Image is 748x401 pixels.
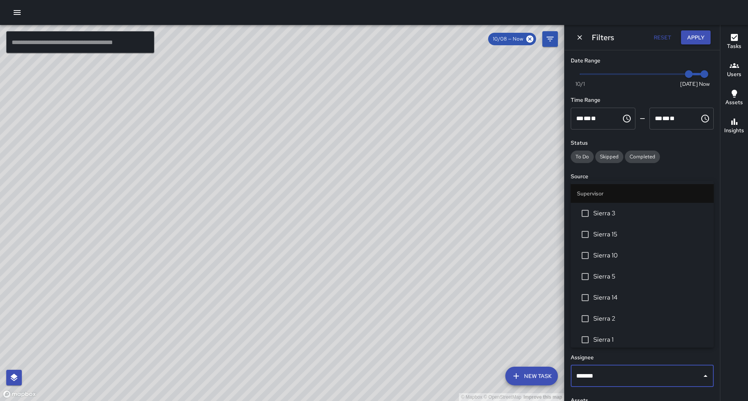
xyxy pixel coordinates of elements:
[576,115,584,121] span: Hours
[720,56,748,84] button: Users
[488,33,536,45] div: 10/08 — Now
[575,80,585,88] span: 10/1
[505,367,558,385] button: New Task
[571,139,714,147] h6: Status
[571,353,714,362] h6: Assignee
[595,151,623,163] div: Skipped
[571,96,714,105] h6: Time Range
[720,84,748,112] button: Assets
[699,80,710,88] span: Now
[670,115,675,121] span: Meridiem
[571,184,714,203] li: Supervisor
[571,153,594,161] span: To Do
[619,111,635,126] button: Choose time, selected time is 12:00 AM
[724,126,744,135] h6: Insights
[700,371,711,381] button: Close
[593,272,707,281] span: Sierra 5
[662,115,670,121] span: Minutes
[574,32,586,43] button: Dismiss
[584,115,591,121] span: Minutes
[593,335,707,344] span: Sierra 1
[593,209,707,218] span: Sierra 3
[593,314,707,323] span: Sierra 2
[725,98,743,107] h6: Assets
[625,151,660,163] div: Completed
[681,30,711,45] button: Apply
[593,230,707,239] span: Sierra 15
[593,293,707,302] span: Sierra 14
[571,151,594,163] div: To Do
[727,70,741,79] h6: Users
[595,153,623,161] span: Skipped
[625,153,660,161] span: Completed
[697,111,713,126] button: Choose time, selected time is 11:59 PM
[655,115,662,121] span: Hours
[720,112,748,140] button: Insights
[488,35,528,43] span: 10/08 — Now
[592,31,614,44] h6: Filters
[680,80,698,88] span: [DATE]
[542,31,558,47] button: Filters
[593,251,707,260] span: Sierra 10
[727,42,741,51] h6: Tasks
[591,115,596,121] span: Meridiem
[571,172,714,181] h6: Source
[720,28,748,56] button: Tasks
[650,30,675,45] button: Reset
[571,57,714,65] h6: Date Range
